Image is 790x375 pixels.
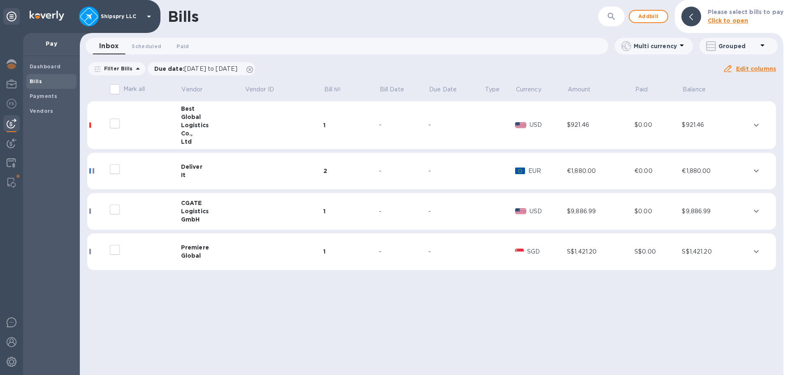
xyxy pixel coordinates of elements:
[101,65,133,72] p: Filter Bills
[30,78,42,84] b: Bills
[7,99,16,109] img: Foreign exchange
[177,42,189,51] span: Paid
[184,65,237,72] span: [DATE] to [DATE]
[530,121,567,129] p: USD
[7,79,16,89] img: My Profile
[682,247,749,256] div: S$1,421.20
[682,121,749,129] div: $921.46
[567,247,634,256] div: S$1,421.20
[181,171,244,179] div: It
[181,85,213,94] span: Vendor
[485,85,500,94] p: Type
[708,17,748,24] b: Click to open
[181,215,244,224] div: GmbH
[530,207,567,216] p: USD
[181,85,202,94] p: Vendor
[154,65,242,73] p: Due date :
[323,167,379,175] div: 2
[181,113,244,121] div: Global
[380,85,404,94] p: Bill Date
[30,40,73,48] p: Pay
[428,247,484,256] div: -
[567,167,634,175] div: €1,880.00
[379,121,428,129] div: -
[527,247,567,256] p: SGD
[515,122,526,128] img: USD
[682,167,749,175] div: €1,880.00
[515,249,524,254] img: SGD
[245,85,274,94] p: Vendor ID
[428,167,484,175] div: -
[635,85,659,94] span: Paid
[528,167,567,175] p: EUR
[323,207,379,215] div: 1
[245,85,285,94] span: Vendor ID
[30,11,64,21] img: Logo
[568,85,602,94] span: Amount
[634,42,677,50] p: Multi currency
[567,121,634,129] div: $921.46
[636,12,661,21] span: Add bill
[568,85,591,94] p: Amount
[379,167,428,175] div: -
[181,137,244,146] div: Ltd
[428,121,484,129] div: -
[323,121,379,129] div: 1
[750,245,762,258] button: expand row
[324,85,352,94] span: Bill №
[181,121,244,129] div: Logistics
[181,129,244,137] div: Co.,
[750,119,762,131] button: expand row
[634,167,682,175] div: €0.00
[148,62,256,75] div: Due date:[DATE] to [DATE]
[634,247,682,256] div: S$0.00
[708,9,783,15] b: Please select bills to pay
[181,105,244,113] div: Best
[634,121,682,129] div: $0.00
[123,85,145,93] p: Mark all
[635,85,648,94] p: Paid
[379,247,428,256] div: -
[181,163,244,171] div: Deliver
[181,243,244,252] div: Premiere
[629,10,668,23] button: Addbill
[750,205,762,217] button: expand row
[30,108,53,114] b: Vendors
[101,14,142,19] p: Shipspry LLC
[379,207,428,216] div: -
[718,42,757,50] p: Grouped
[181,199,244,207] div: CGATE
[750,165,762,177] button: expand row
[323,247,379,256] div: 1
[429,85,457,94] p: Due Date
[181,207,244,215] div: Logistics
[683,85,706,94] p: Balance
[515,208,526,214] img: USD
[682,207,749,216] div: $9,886.99
[99,40,118,52] span: Inbox
[683,85,716,94] span: Balance
[324,85,341,94] p: Bill №
[736,65,776,72] u: Edit columns
[516,85,541,94] p: Currency
[567,207,634,216] div: $9,886.99
[181,252,244,260] div: Global
[428,207,484,216] div: -
[30,93,57,99] b: Payments
[7,158,16,168] img: Credit hub
[634,207,682,216] div: $0.00
[3,8,20,25] div: Unpin categories
[132,42,161,51] span: Scheduled
[30,63,61,70] b: Dashboard
[168,8,198,25] h1: Bills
